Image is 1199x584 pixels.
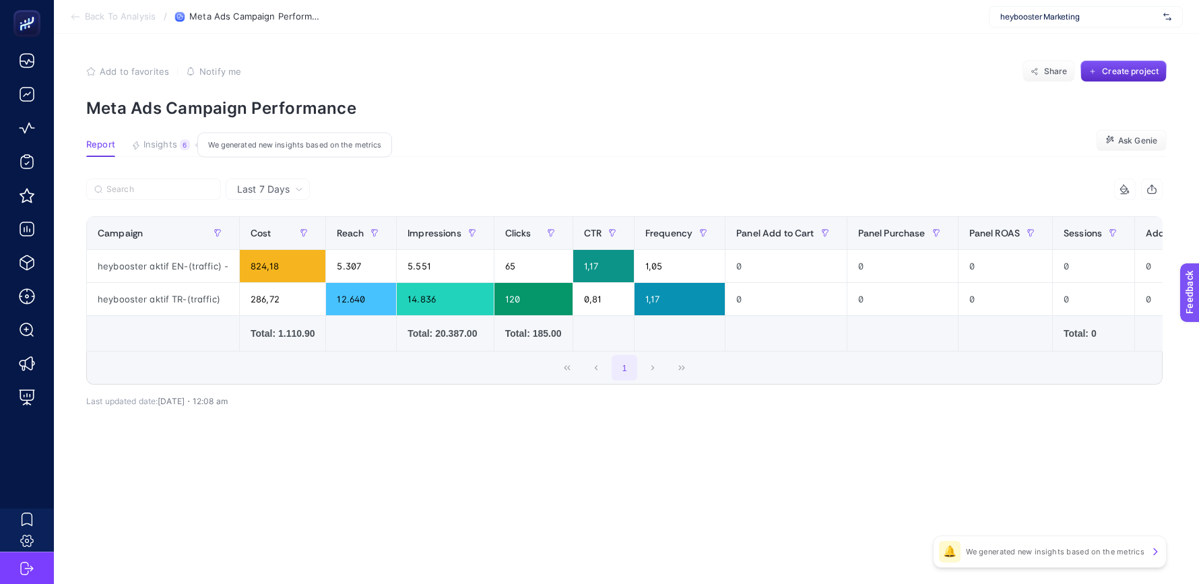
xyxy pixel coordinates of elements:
div: 1,17 [573,250,634,282]
span: Panel ROAS [969,228,1020,238]
div: 0,81 [573,283,634,315]
div: Total: 1.110.90 [251,327,315,340]
span: Report [86,139,115,150]
div: 0 [725,250,846,282]
div: Total: 0 [1064,327,1124,340]
div: 120 [494,283,573,315]
span: Impressions [408,228,461,238]
div: Last 7 Days [86,200,1163,406]
img: svg%3e [1163,10,1171,24]
div: 0 [959,283,1052,315]
div: 6 [180,139,190,150]
div: 0 [847,283,958,315]
span: Sessions [1064,228,1102,238]
button: Ask Genie [1096,130,1167,152]
div: 0 [847,250,958,282]
span: Ask Genie [1118,135,1157,146]
span: Panel Add to Cart [736,228,814,238]
div: Total: 20.387.00 [408,327,483,340]
div: 14.836 [397,283,494,315]
p: Meta Ads Campaign Performance [86,98,1167,118]
div: 0 [725,283,846,315]
button: Add to favorites [86,66,169,77]
span: Reach [337,228,364,238]
div: heybooster aktif TR-(traffic) [87,283,239,315]
span: heybooster Marketing [1000,11,1158,22]
span: Campaign [98,228,143,238]
span: Back To Analysis [85,11,156,22]
span: Cost [251,228,271,238]
button: Notify me [186,66,241,77]
span: Notify me [199,66,241,77]
span: Share [1044,66,1068,77]
span: [DATE]・12:08 am [158,396,228,406]
span: Clicks [505,228,531,238]
button: Create project [1080,61,1167,82]
div: 0 [1053,283,1134,315]
div: 1,17 [635,283,725,315]
div: 5.551 [397,250,494,282]
div: 0 [959,250,1052,282]
button: Share [1023,61,1075,82]
div: We generated new insights based on the metrics [197,133,392,158]
span: Last updated date: [86,396,158,406]
input: Search [106,185,213,195]
div: 824,18 [240,250,325,282]
span: CTR [584,228,602,238]
span: Feedback [8,4,51,15]
span: Insights [143,139,177,150]
div: 65 [494,250,573,282]
div: Total: 185.00 [505,327,562,340]
span: Meta Ads Campaign Performance [189,11,324,22]
span: / [164,11,167,22]
span: Last 7 Days [237,183,290,196]
div: heybooster aktif EN-(traffic) - [87,250,239,282]
div: 12.640 [326,283,396,315]
div: 286,72 [240,283,325,315]
div: 0 [1053,250,1134,282]
span: Frequency [645,228,692,238]
div: 5.307 [326,250,396,282]
div: 1,05 [635,250,725,282]
button: 1 [612,355,637,381]
span: Panel Purchase [858,228,926,238]
span: Add to favorites [100,66,169,77]
span: Create project [1102,66,1159,77]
